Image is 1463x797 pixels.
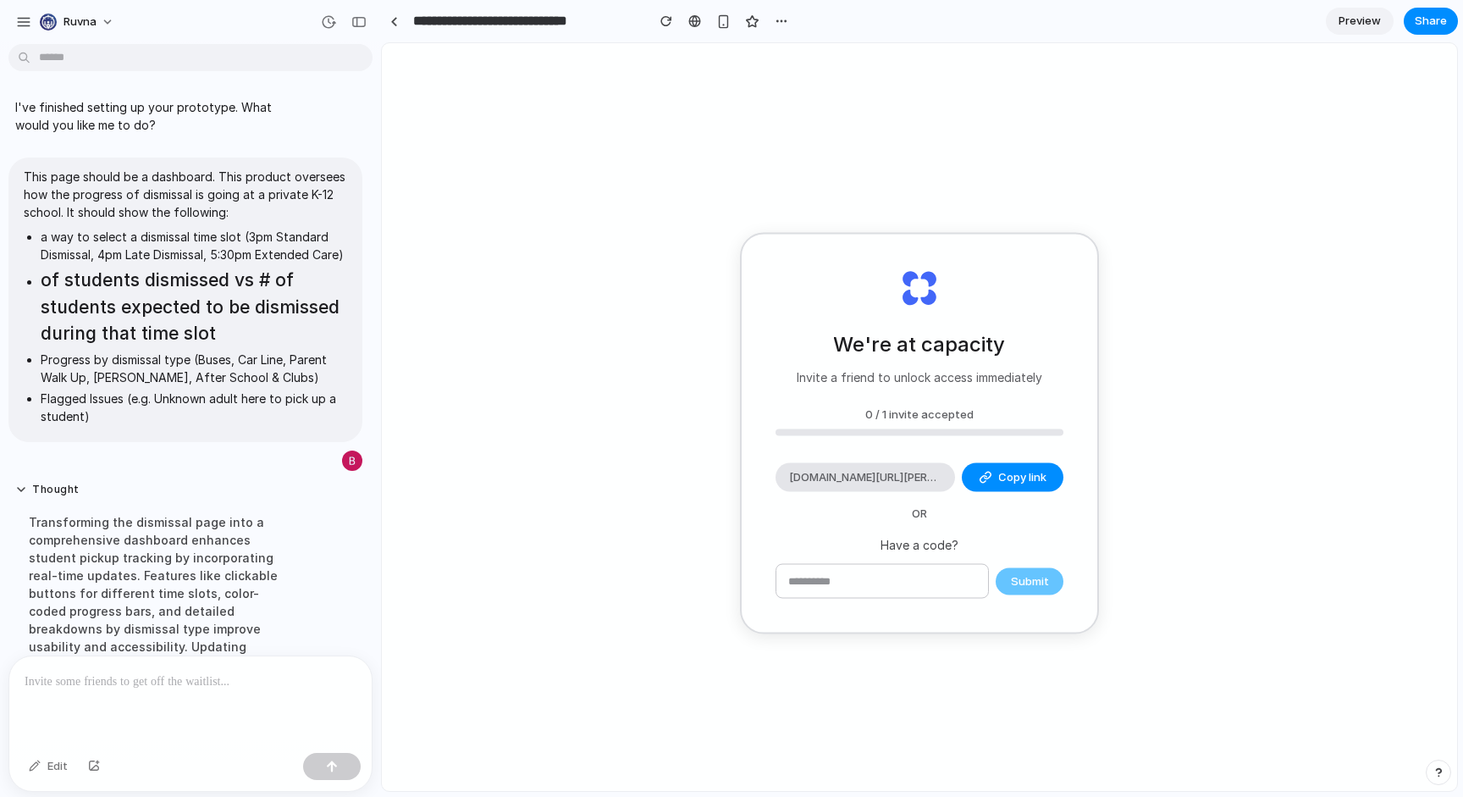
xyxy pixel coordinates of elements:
span: Copy link [999,469,1047,486]
button: Ruvna [33,8,123,36]
div: [DOMAIN_NAME][URL][PERSON_NAME] [776,463,955,492]
p: I've finished setting up your prototype. What would you like me to do? [15,98,298,134]
p: Invite a friend to unlock access immediately [797,368,1042,385]
li: Flagged Issues (e.g. Unknown adult here to pick up a student) [41,390,347,425]
a: Preview [1326,8,1394,35]
p: This page should be a dashboard. This product oversees how the progress of dismissal is going at ... [24,168,347,221]
button: Copy link [962,463,1063,492]
div: 0 / 1 invite accepted [776,406,1063,423]
button: Share [1404,8,1458,35]
p: Have a code? [776,535,1063,553]
li: a way to select a dismissal time slot (3pm Standard Dismissal, 4pm Late Dismissal, 5:30pm Extende... [41,228,347,263]
span: Preview [1339,13,1381,30]
span: OR [898,506,941,523]
h2: We're at capacity [834,329,1006,359]
span: [DOMAIN_NAME][URL][PERSON_NAME] [789,469,941,486]
h1: of students dismissed vs # of students expected to be dismissed during that time slot [41,267,347,347]
span: Ruvna [63,14,97,30]
span: Share [1415,13,1447,30]
li: Progress by dismissal type (Buses, Car Line, Parent Walk Up, [PERSON_NAME], After School & Clubs) [41,351,347,386]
